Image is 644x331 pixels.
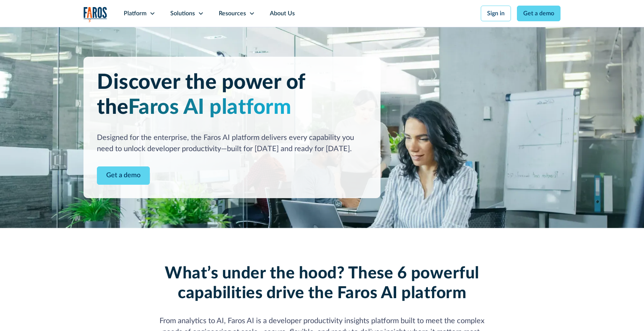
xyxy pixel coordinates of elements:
div: Resources [219,9,246,18]
div: Platform [124,9,146,18]
a: Contact Modal [97,166,150,185]
img: Logo of the analytics and reporting company Faros. [83,7,107,22]
span: Faros AI platform [128,97,291,118]
div: Solutions [170,9,195,18]
a: Get a demo [517,6,561,21]
h2: What’s under the hood? These 6 powerful capabilities drive the Faros AI platform [151,264,493,303]
div: Designed for the enterprise, the Faros AI platform delivers every capability you need to unlock d... [97,132,367,154]
a: home [83,7,107,22]
a: Sign in [481,6,511,21]
h1: Discover the power of the [97,70,367,120]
